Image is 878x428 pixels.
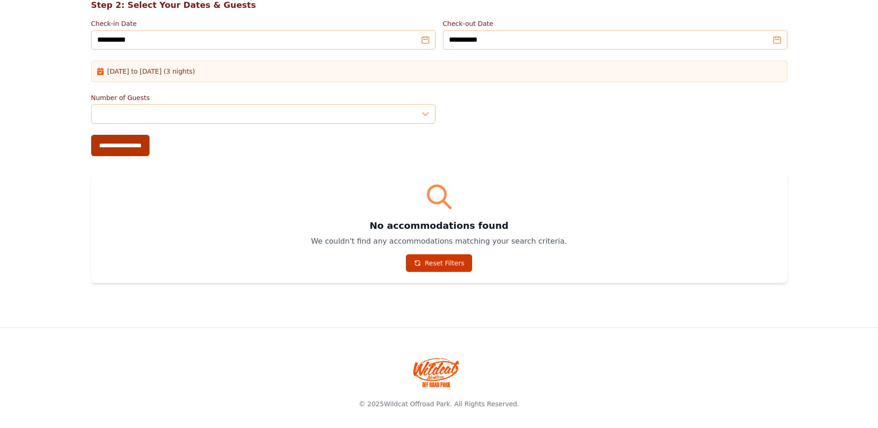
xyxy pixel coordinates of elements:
label: Check-out Date [443,19,787,28]
span: © 2025 . All Rights Reserved. [359,400,519,408]
a: Reset Filters [406,254,473,272]
span: [DATE] to [DATE] (3 nights) [107,67,195,76]
h3: No accommodations found [102,219,776,232]
a: Wildcat Offroad Park [384,400,450,408]
label: Number of Guests [91,93,436,102]
p: We couldn't find any accommodations matching your search criteria. [102,236,776,247]
label: Check-in Date [91,19,436,28]
img: Wildcat Offroad park [413,358,460,387]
